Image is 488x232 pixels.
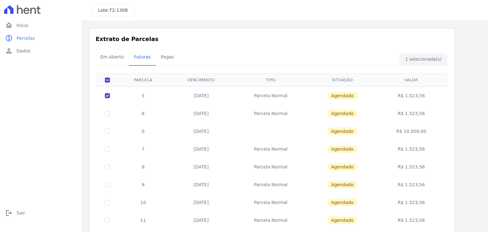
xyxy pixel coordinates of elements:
[109,8,128,13] span: T2-1308
[377,73,445,86] th: Valor
[234,140,308,158] td: Parcela Normal
[234,86,308,105] td: Parcela Normal
[169,158,234,176] td: [DATE]
[169,105,234,122] td: [DATE]
[118,73,169,86] th: Parcela
[118,122,169,140] td: 0
[118,194,169,211] td: 10
[118,86,169,105] td: 5
[97,51,128,63] span: Em Aberto
[130,51,154,63] span: Futuras
[234,211,308,229] td: Parcela Normal
[98,7,128,14] h3: Lote:
[3,44,79,57] a: personDados
[234,73,308,86] th: Tipo
[95,49,129,66] a: Em Aberto
[377,122,445,140] td: R$ 10.000,00
[169,86,234,105] td: [DATE]
[327,145,357,153] span: Agendado
[377,140,445,158] td: R$ 1.523,56
[17,22,28,29] span: Início
[169,73,234,86] th: Vencimento
[234,176,308,194] td: Parcela Normal
[169,140,234,158] td: [DATE]
[17,35,35,41] span: Parcelas
[157,51,178,63] span: Pagas
[5,22,13,29] i: home
[3,32,79,44] a: paidParcelas
[327,110,357,117] span: Agendado
[377,86,445,105] td: R$ 1.523,56
[234,105,308,122] td: Parcela Normal
[169,122,234,140] td: [DATE]
[129,49,156,66] a: Futuras
[17,48,30,54] span: Dados
[118,140,169,158] td: 7
[377,158,445,176] td: R$ 1.523,56
[327,127,357,135] span: Agendado
[327,92,357,99] span: Agendado
[169,194,234,211] td: [DATE]
[169,176,234,194] td: [DATE]
[377,211,445,229] td: R$ 1.523,56
[5,34,13,42] i: paid
[327,181,357,188] span: Agendado
[17,210,25,216] span: Sair
[308,73,377,86] th: Situação
[169,211,234,229] td: [DATE]
[234,158,308,176] td: Parcela Normal
[118,158,169,176] td: 8
[96,35,448,43] h3: Extrato de Parcelas
[327,199,357,206] span: Agendado
[118,211,169,229] td: 11
[118,176,169,194] td: 9
[5,47,13,55] i: person
[327,216,357,224] span: Agendado
[234,194,308,211] td: Parcela Normal
[377,176,445,194] td: R$ 1.523,56
[3,19,79,32] a: homeInício
[5,209,13,217] i: logout
[327,163,357,171] span: Agendado
[156,49,179,66] a: Pagas
[377,194,445,211] td: R$ 1.523,56
[377,105,445,122] td: R$ 1.523,56
[118,105,169,122] td: 6
[3,207,79,219] a: logoutSair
